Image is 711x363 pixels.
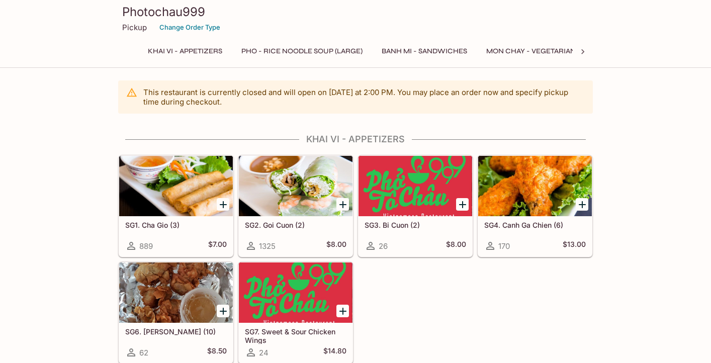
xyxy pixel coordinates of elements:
div: SG7. Sweet & Sour Chicken Wings [239,262,352,323]
span: 889 [139,241,153,251]
button: Add SG3. Bi Cuon (2) [456,198,469,211]
span: 1325 [259,241,276,251]
button: Add SG2. Goi Cuon (2) [336,198,349,211]
h5: $8.00 [326,240,346,252]
h5: $8.00 [446,240,466,252]
button: Add SG4. Canh Ga Chien (6) [576,198,588,211]
button: Add SG1. Cha Gio (3) [217,198,229,211]
button: Change Order Type [155,20,225,35]
button: Add SG6. Hoanh Thanh Chien (10) [217,305,229,317]
div: SG3. Bi Cuon (2) [359,156,472,216]
h4: Khai Vi - Appetizers [118,134,593,145]
h5: SG6. [PERSON_NAME] (10) [125,327,227,336]
h5: $8.50 [207,346,227,358]
div: SG6. Hoanh Thanh Chien (10) [119,262,233,323]
h5: SG4. Canh Ga Chien (6) [484,221,586,229]
h5: $14.80 [323,346,346,358]
button: Khai Vi - Appetizers [142,44,228,58]
h5: SG2. Goi Cuon (2) [245,221,346,229]
h5: SG3. Bi Cuon (2) [365,221,466,229]
button: Mon Chay - Vegetarian Entrees [481,44,615,58]
h5: $7.00 [208,240,227,252]
a: SG1. Cha Gio (3)889$7.00 [119,155,233,257]
div: SG1. Cha Gio (3) [119,156,233,216]
h3: Photochau999 [122,4,589,20]
span: 26 [379,241,388,251]
h5: SG7. Sweet & Sour Chicken Wings [245,327,346,344]
div: SG4. Canh Ga Chien (6) [478,156,592,216]
span: 62 [139,348,148,357]
button: Pho - Rice Noodle Soup (Large) [236,44,368,58]
p: Pickup [122,23,147,32]
span: 170 [498,241,510,251]
div: SG2. Goi Cuon (2) [239,156,352,216]
button: Add SG7. Sweet & Sour Chicken Wings [336,305,349,317]
a: SG4. Canh Ga Chien (6)170$13.00 [478,155,592,257]
p: This restaurant is currently closed and will open on [DATE] at 2:00 PM . You may place an order n... [143,87,585,107]
a: SG3. Bi Cuon (2)26$8.00 [358,155,473,257]
button: Banh Mi - Sandwiches [376,44,473,58]
h5: SG1. Cha Gio (3) [125,221,227,229]
span: 24 [259,348,269,357]
h5: $13.00 [563,240,586,252]
a: SG2. Goi Cuon (2)1325$8.00 [238,155,353,257]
